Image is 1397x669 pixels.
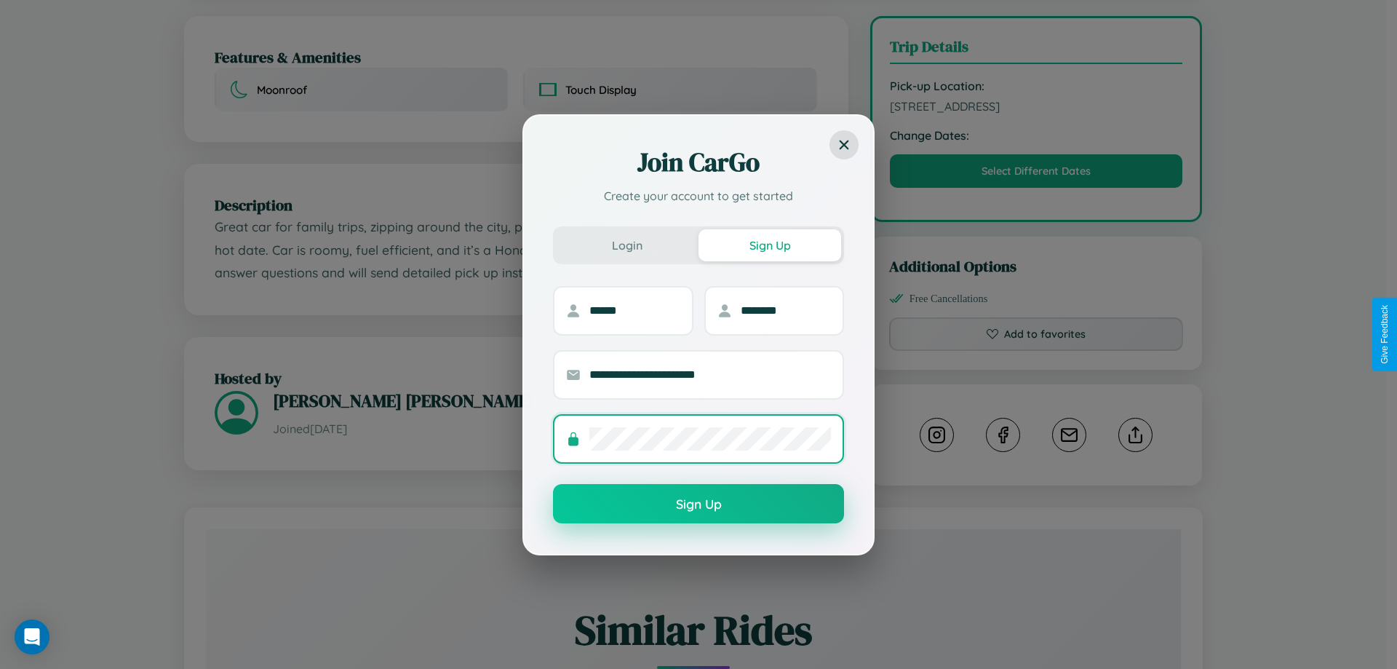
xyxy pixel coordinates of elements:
div: Open Intercom Messenger [15,619,49,654]
button: Sign Up [698,229,841,261]
h2: Join CarGo [553,145,844,180]
button: Sign Up [553,484,844,523]
p: Create your account to get started [553,187,844,205]
button: Login [556,229,698,261]
div: Give Feedback [1380,305,1390,364]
